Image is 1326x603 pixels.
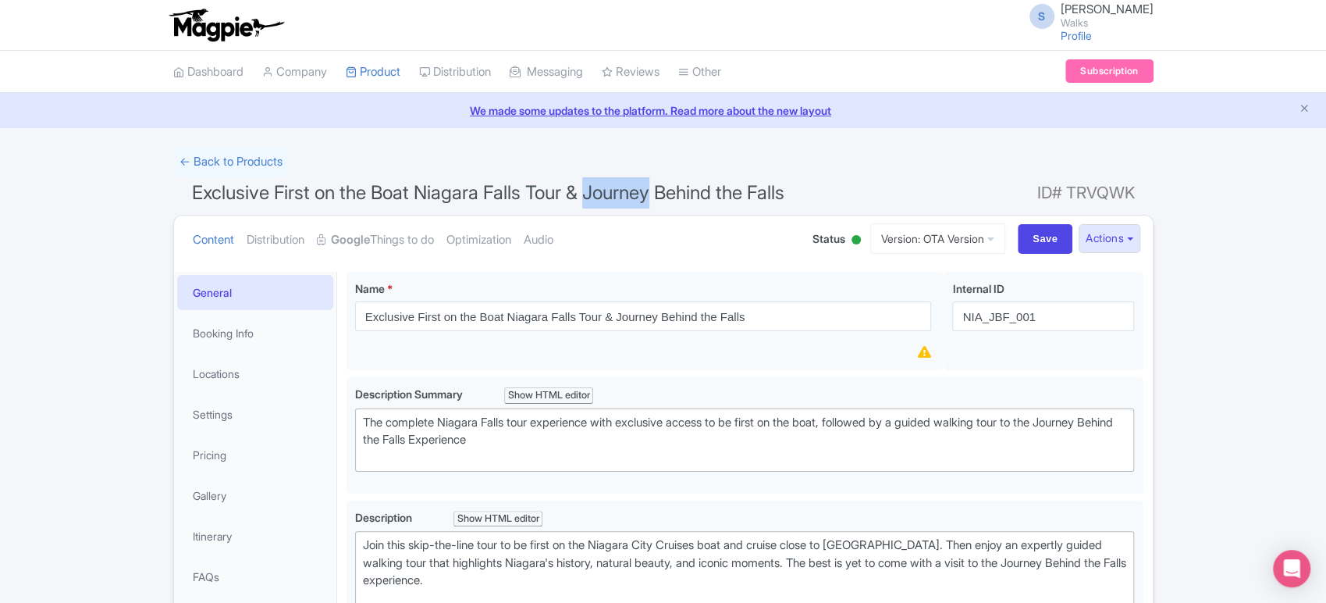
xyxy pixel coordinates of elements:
a: Pricing [177,437,333,473]
a: Distribution [419,51,491,94]
div: Open Intercom Messenger [1273,550,1310,587]
button: Close announcement [1299,101,1310,119]
a: Subscription [1065,59,1153,83]
a: Product [346,51,400,94]
small: Walks [1061,18,1154,28]
a: Optimization [446,216,511,265]
a: Distribution [247,216,304,265]
span: [PERSON_NAME] [1061,2,1154,16]
span: Description [355,511,414,524]
a: FAQs [177,559,333,594]
span: Exclusive First on the Boat Niagara Falls Tour & Journey Behind the Falls [192,181,784,204]
span: ID# TRVQWK [1037,177,1135,209]
a: Version: OTA Version [870,223,1005,254]
a: GoogleThings to do [317,216,434,265]
strong: Google [331,231,370,249]
a: Other [678,51,721,94]
span: S [1029,4,1054,29]
a: Booking Info [177,316,333,351]
a: Dashboard [173,51,244,94]
a: ← Back to Products [173,147,289,177]
a: Profile [1061,29,1092,42]
div: Show HTML editor [453,511,543,527]
a: Audio [524,216,553,265]
a: Reviews [602,51,659,94]
span: Internal ID [952,282,1004,295]
div: The complete Niagara Falls tour experience with exclusive access to be first on the boat, followe... [363,414,1127,467]
span: Name [355,282,385,295]
a: Locations [177,356,333,391]
a: S [PERSON_NAME] Walks [1020,3,1154,28]
div: Show HTML editor [504,387,594,404]
button: Actions [1079,224,1140,253]
span: Description Summary [355,387,465,401]
a: Gallery [177,478,333,513]
a: Itinerary [177,519,333,554]
a: Content [193,216,234,265]
a: Settings [177,397,333,432]
a: Messaging [510,51,583,94]
a: Company [262,51,327,94]
input: Save [1018,224,1072,254]
img: logo-ab69f6fb50320c5b225c76a69d11143b.png [165,8,286,42]
span: Status [812,230,845,247]
a: General [177,275,333,310]
div: Active [848,229,864,253]
a: We made some updates to the platform. Read more about the new layout [9,102,1317,119]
